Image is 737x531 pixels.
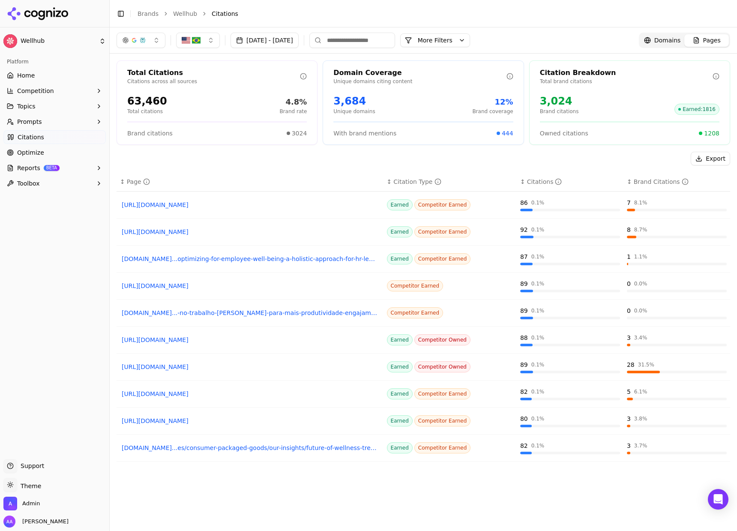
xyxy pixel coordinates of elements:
[414,226,471,237] span: Competitor Earned
[414,253,471,264] span: Competitor Earned
[127,177,150,186] div: Page
[634,442,647,449] div: 3.7 %
[21,37,96,45] span: Wellhub
[127,94,167,108] div: 63,460
[17,462,44,470] span: Support
[520,360,528,369] div: 89
[117,354,730,381] tr: [URL][DOMAIN_NAME]EarnedCompetitor Owned890.1%2831.5%
[120,177,380,186] div: ↕Page
[117,408,730,435] tr: [URL][DOMAIN_NAME]EarnedCompetitor Earned800.1%33.8%
[387,442,413,453] span: Earned
[387,307,443,318] span: Competitor Earned
[122,201,378,209] a: [URL][DOMAIN_NAME]
[414,388,471,399] span: Competitor Earned
[708,489,728,510] div: Open Intercom Messenger
[3,516,15,528] img: Alp Aysan
[472,108,513,115] p: Brand coverage
[531,388,545,395] div: 0.1 %
[387,388,413,399] span: Earned
[3,99,106,113] button: Topics
[3,69,106,82] a: Home
[387,280,443,291] span: Competitor Earned
[22,500,40,507] span: Admin
[691,152,730,165] button: Export
[122,255,378,263] a: [DOMAIN_NAME]...optimizing-for-employee-well-being-a-holistic-approach-for-hr-leaders
[3,177,106,190] button: Toolbox
[117,246,730,273] tr: [DOMAIN_NAME]...optimizing-for-employee-well-being-a-holistic-approach-for-hr-leadersEarnedCompet...
[333,78,506,85] p: Unique domains citing content
[138,10,159,17] a: Brands
[520,225,528,234] div: 92
[634,280,647,287] div: 0.0 %
[387,177,513,186] div: ↕Citation Type
[654,36,681,45] span: Domains
[414,334,470,345] span: Competitor Owned
[117,219,730,246] tr: [URL][DOMAIN_NAME]EarnedCompetitor Earned920.1%88.7%
[520,177,620,186] div: ↕Citations
[17,164,40,172] span: Reports
[3,516,69,528] button: Open user button
[627,306,631,315] div: 0
[17,87,54,95] span: Competition
[531,361,545,368] div: 0.1 %
[117,381,730,408] tr: [URL][DOMAIN_NAME]EarnedCompetitor Earned820.1%56.1%
[18,133,44,141] span: Citations
[117,327,730,354] tr: [URL][DOMAIN_NAME]EarnedCompetitor Owned880.1%33.4%
[531,226,545,233] div: 0.1 %
[3,130,106,144] a: Citations
[333,94,375,108] div: 3,684
[212,9,238,18] span: Citations
[472,96,513,108] div: 12%
[531,280,545,287] div: 0.1 %
[540,68,713,78] div: Citation Breakdown
[44,165,60,171] span: BETA
[634,415,647,422] div: 3.8 %
[520,252,528,261] div: 87
[3,146,106,159] a: Optimize
[627,387,631,396] div: 5
[122,444,378,452] a: [DOMAIN_NAME]...es/consumer-packaged-goods/our-insights/future-of-wellness-trends
[704,129,719,138] span: 1208
[634,199,647,206] div: 8.1 %
[414,442,471,453] span: Competitor Earned
[3,497,40,510] button: Open organization switcher
[17,483,41,489] span: Theme
[387,199,413,210] span: Earned
[387,361,413,372] span: Earned
[3,55,106,69] div: Platform
[122,417,378,425] a: [URL][DOMAIN_NAME]
[531,307,545,314] div: 0.1 %
[333,129,396,138] span: With brand mentions
[117,172,383,192] th: page
[520,306,528,315] div: 89
[540,129,588,138] span: Owned citations
[517,172,623,192] th: totalCitationCount
[627,198,631,207] div: 7
[400,33,470,47] button: More Filters
[3,161,106,175] button: ReportsBETA
[127,129,173,138] span: Brand citations
[19,518,69,525] span: [PERSON_NAME]
[127,78,300,85] p: Citations across all sources
[279,96,307,108] div: 4.8%
[531,199,545,206] div: 0.1 %
[531,334,545,341] div: 0.1 %
[279,108,307,115] p: Brand rate
[634,177,689,186] div: Brand Citations
[414,415,471,426] span: Competitor Earned
[627,279,631,288] div: 0
[117,300,730,327] tr: [DOMAIN_NAME]...-no-trabalho-[PERSON_NAME]-para-mais-produtividade-engajamento-e-retencaoCompetit...
[623,172,730,192] th: brandCitationCount
[383,172,517,192] th: citationTypes
[520,387,528,396] div: 82
[531,442,545,449] div: 0.1 %
[122,363,378,371] a: [URL][DOMAIN_NAME]
[627,225,631,234] div: 8
[703,36,721,45] span: Pages
[674,104,719,115] span: Earned : 1816
[192,36,201,45] img: Brazil
[634,388,647,395] div: 6.1 %
[520,414,528,423] div: 80
[520,441,528,450] div: 82
[182,36,190,45] img: United States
